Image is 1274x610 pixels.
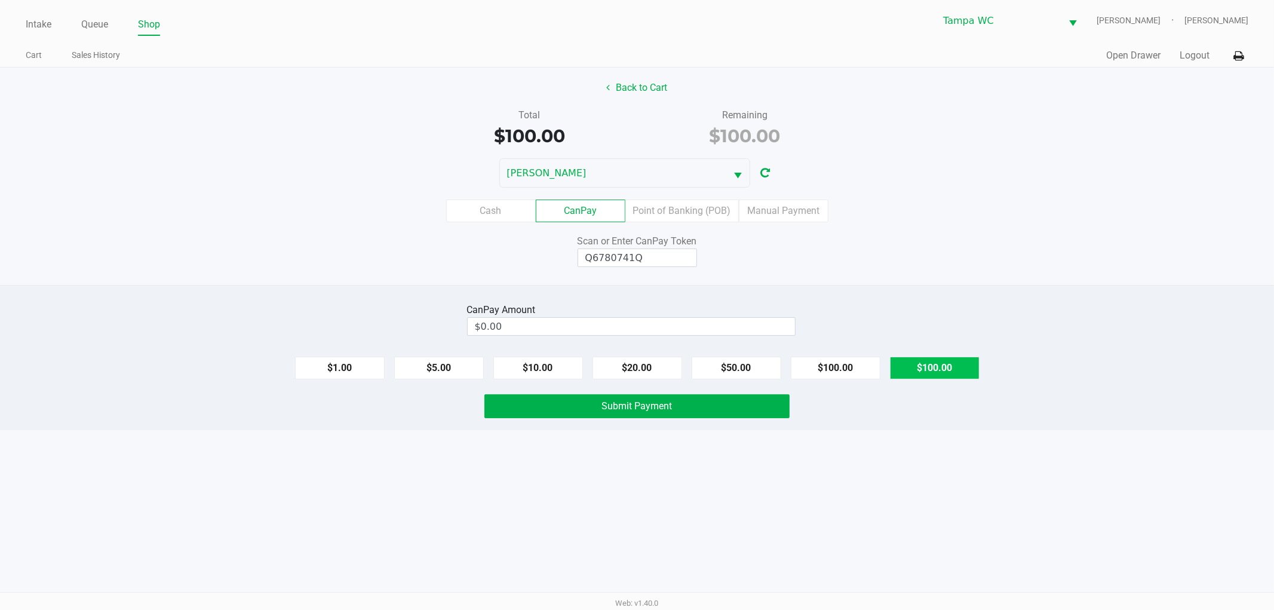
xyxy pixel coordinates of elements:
button: Open Drawer [1106,48,1161,63]
button: Select [1061,7,1084,35]
button: Logout [1180,48,1209,63]
button: $100.00 [890,357,980,379]
button: Submit Payment [484,394,790,418]
span: Web: v1.40.0 [616,599,659,608]
a: Cart [26,48,42,63]
label: Cash [446,200,536,222]
button: $50.00 [692,357,781,379]
span: [PERSON_NAME] [1097,14,1184,27]
span: [PERSON_NAME] [507,166,720,180]
a: Queue [81,16,108,33]
label: Manual Payment [739,200,828,222]
span: Submit Payment [602,400,673,412]
label: Point of Banking (POB) [625,200,739,222]
button: $100.00 [791,357,880,379]
button: $1.00 [295,357,385,379]
div: Total [431,108,628,122]
span: Tampa WC [943,14,1054,28]
div: CanPay Amount [467,303,541,317]
a: Sales History [72,48,120,63]
label: CanPay [536,200,625,222]
button: Select [727,159,750,187]
div: Scan or Enter CanPay Token [484,234,790,249]
button: $10.00 [493,357,583,379]
a: Shop [138,16,160,33]
div: Remaining [646,108,844,122]
div: $100.00 [646,122,844,149]
button: $5.00 [394,357,484,379]
button: Back to Cart [599,76,676,99]
a: Intake [26,16,51,33]
div: $100.00 [431,122,628,149]
button: $20.00 [593,357,682,379]
span: [PERSON_NAME] [1184,14,1248,27]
